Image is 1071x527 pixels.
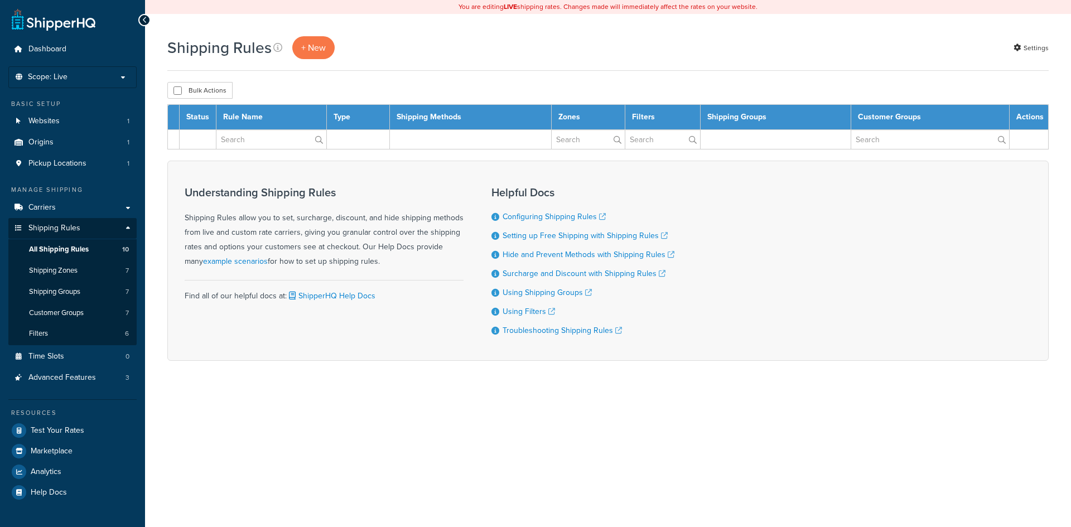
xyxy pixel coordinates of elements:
h3: Understanding Shipping Rules [185,186,464,199]
th: Zones [551,105,625,130]
a: Using Filters [503,306,555,317]
span: 7 [126,308,129,318]
li: Origins [8,132,137,153]
input: Search [851,130,1009,149]
span: All Shipping Rules [29,245,89,254]
input: Search [552,130,625,149]
li: Shipping Rules [8,218,137,345]
span: 10 [122,245,129,254]
a: ShipperHQ Home [12,8,95,31]
h1: Shipping Rules [167,37,272,59]
li: All Shipping Rules [8,239,137,260]
a: Advanced Features 3 [8,368,137,388]
a: Filters 6 [8,323,137,344]
span: Shipping Groups [29,287,80,297]
input: Search [216,130,326,149]
li: Pickup Locations [8,153,137,174]
li: Websites [8,111,137,132]
th: Actions [1010,105,1049,130]
a: Test Your Rates [8,420,137,441]
a: Settings [1014,40,1049,56]
a: All Shipping Rules 10 [8,239,137,260]
a: example scenarios [203,255,268,267]
a: Setting up Free Shipping with Shipping Rules [503,230,668,241]
a: Shipping Rules [8,218,137,239]
div: Manage Shipping [8,185,137,195]
a: Surcharge and Discount with Shipping Rules [503,268,665,279]
a: Shipping Groups 7 [8,282,137,302]
span: Analytics [31,467,61,477]
th: Type [326,105,389,130]
a: Dashboard [8,39,137,60]
span: Test Your Rates [31,426,84,436]
span: Filters [29,329,48,339]
li: Shipping Groups [8,282,137,302]
span: 7 [126,266,129,275]
li: Customer Groups [8,303,137,323]
button: Bulk Actions [167,82,233,99]
a: Origins 1 [8,132,137,153]
a: Time Slots 0 [8,346,137,367]
div: Resources [8,408,137,418]
a: Help Docs [8,482,137,502]
span: + New [301,41,326,54]
span: Marketplace [31,447,73,456]
a: Pickup Locations 1 [8,153,137,174]
span: Dashboard [28,45,66,54]
span: Websites [28,117,60,126]
input: Search [625,130,701,149]
a: Troubleshooting Shipping Rules [503,325,622,336]
span: 1 [127,117,129,126]
th: Shipping Methods [389,105,551,130]
li: Filters [8,323,137,344]
span: 6 [125,329,129,339]
a: Customer Groups 7 [8,303,137,323]
a: Analytics [8,462,137,482]
span: Time Slots [28,352,64,361]
th: Shipping Groups [701,105,851,130]
a: Shipping Zones 7 [8,260,137,281]
div: Basic Setup [8,99,137,109]
th: Rule Name [216,105,327,130]
span: Shipping Zones [29,266,78,275]
li: Shipping Zones [8,260,137,281]
th: Status [180,105,216,130]
span: 7 [126,287,129,297]
a: ShipperHQ Help Docs [287,290,375,302]
li: Advanced Features [8,368,137,388]
span: 0 [126,352,129,361]
span: Origins [28,138,54,147]
span: 1 [127,138,129,147]
div: Find all of our helpful docs at: [185,280,464,303]
a: Marketplace [8,441,137,461]
a: Using Shipping Groups [503,287,592,298]
li: Time Slots [8,346,137,367]
h3: Helpful Docs [491,186,674,199]
span: Carriers [28,203,56,212]
a: + New [292,36,335,59]
a: Hide and Prevent Methods with Shipping Rules [503,249,674,260]
span: Customer Groups [29,308,84,318]
a: Configuring Shipping Rules [503,211,606,223]
a: Carriers [8,197,137,218]
b: LIVE [504,2,517,12]
span: Shipping Rules [28,224,80,233]
span: Scope: Live [28,72,67,82]
th: Customer Groups [851,105,1009,130]
th: Filters [625,105,701,130]
span: Help Docs [31,488,67,497]
span: 1 [127,159,129,168]
span: Advanced Features [28,373,96,383]
span: 3 [126,373,129,383]
span: Pickup Locations [28,159,86,168]
a: Websites 1 [8,111,137,132]
div: Shipping Rules allow you to set, surcharge, discount, and hide shipping methods from live and cus... [185,186,464,269]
